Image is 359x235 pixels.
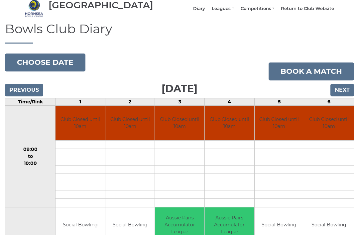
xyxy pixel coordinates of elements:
a: Competitions [241,6,274,12]
a: Diary [193,6,205,12]
td: Club Closed until 10am [105,106,155,141]
td: Club Closed until 10am [255,106,304,141]
td: 09:00 to 10:00 [5,106,56,208]
div: [GEOGRAPHIC_DATA] [49,0,153,11]
td: 6 [304,98,354,106]
a: Return to Club Website [281,6,334,12]
td: Time/Rink [5,98,56,106]
td: 3 [155,98,205,106]
td: Club Closed until 10am [155,106,204,141]
td: 4 [205,98,255,106]
td: Club Closed until 10am [56,106,105,141]
td: 2 [105,98,155,106]
input: Next [330,84,354,97]
button: Choose date [5,54,85,72]
td: 5 [254,98,304,106]
td: Club Closed until 10am [205,106,254,141]
input: Previous [5,84,43,97]
td: Club Closed until 10am [304,106,354,141]
h1: Bowls Club Diary [5,22,354,44]
a: Leagues [212,6,234,12]
td: 1 [56,98,105,106]
a: Book a match [269,63,354,81]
